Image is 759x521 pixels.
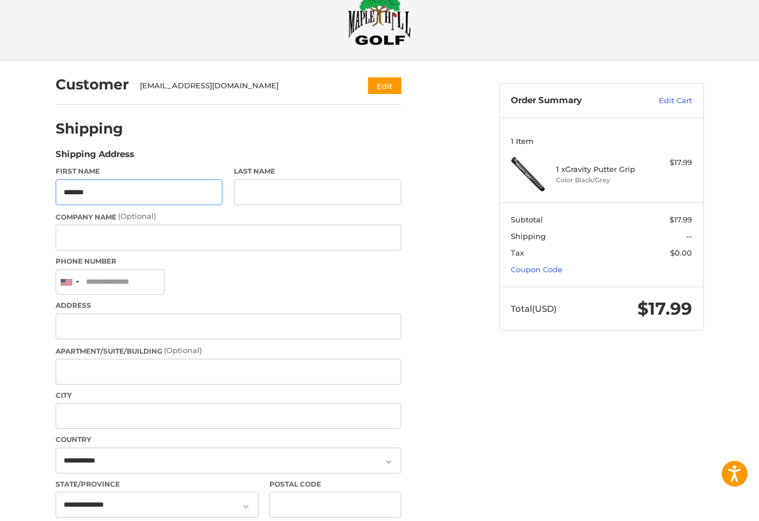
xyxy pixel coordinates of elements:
[511,248,524,257] span: Tax
[56,211,401,222] label: Company Name
[368,77,401,94] button: Edit
[670,248,692,257] span: $0.00
[556,164,644,174] h4: 1 x Gravity Putter Grip
[647,157,692,169] div: $17.99
[56,434,401,445] label: Country
[140,80,346,92] div: [EMAIL_ADDRESS][DOMAIN_NAME]
[511,215,543,224] span: Subtotal
[164,346,202,355] small: (Optional)
[686,232,692,241] span: --
[269,479,401,489] label: Postal Code
[511,265,562,274] a: Coupon Code
[511,136,692,146] h3: 1 Item
[56,148,134,166] legend: Shipping Address
[637,298,692,319] span: $17.99
[511,232,546,241] span: Shipping
[56,390,401,401] label: City
[56,256,401,267] label: Phone Number
[56,270,83,295] div: United States: +1
[56,345,401,357] label: Apartment/Suite/Building
[56,76,129,93] h2: Customer
[670,215,692,224] span: $17.99
[56,479,259,489] label: State/Province
[56,300,401,311] label: Address
[56,120,123,138] h2: Shipping
[511,95,634,107] h3: Order Summary
[118,211,156,221] small: (Optional)
[234,166,401,177] label: Last Name
[634,95,692,107] a: Edit Cart
[56,166,223,177] label: First Name
[556,175,644,185] li: Color Black/Grey
[511,303,557,314] span: Total (USD)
